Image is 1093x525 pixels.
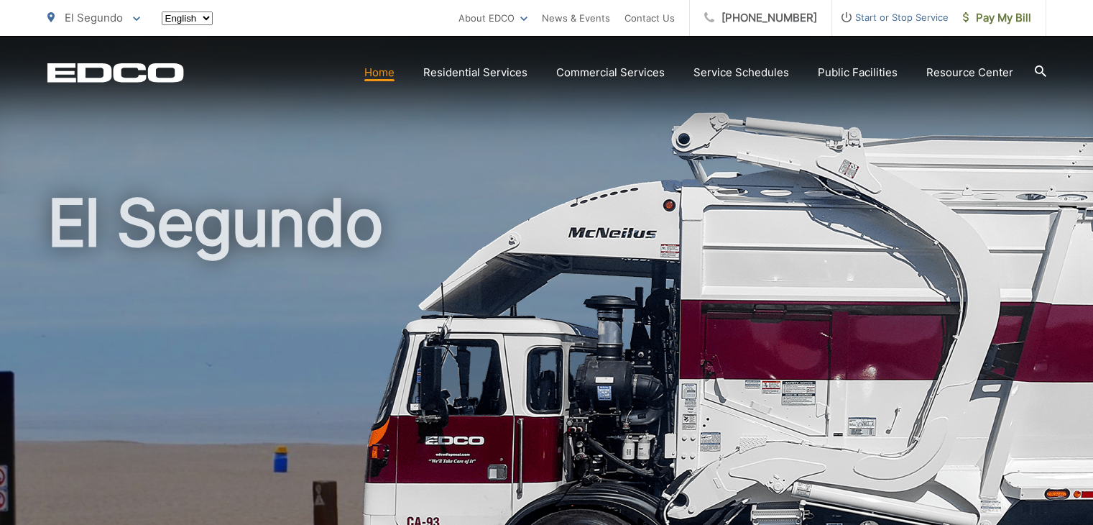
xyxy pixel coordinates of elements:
[963,9,1031,27] span: Pay My Bill
[818,64,898,81] a: Public Facilities
[926,64,1013,81] a: Resource Center
[458,9,527,27] a: About EDCO
[364,64,395,81] a: Home
[624,9,675,27] a: Contact Us
[693,64,789,81] a: Service Schedules
[423,64,527,81] a: Residential Services
[65,11,123,24] span: El Segundo
[162,12,213,25] select: Select a language
[47,63,184,83] a: EDCD logo. Return to the homepage.
[556,64,665,81] a: Commercial Services
[542,9,610,27] a: News & Events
